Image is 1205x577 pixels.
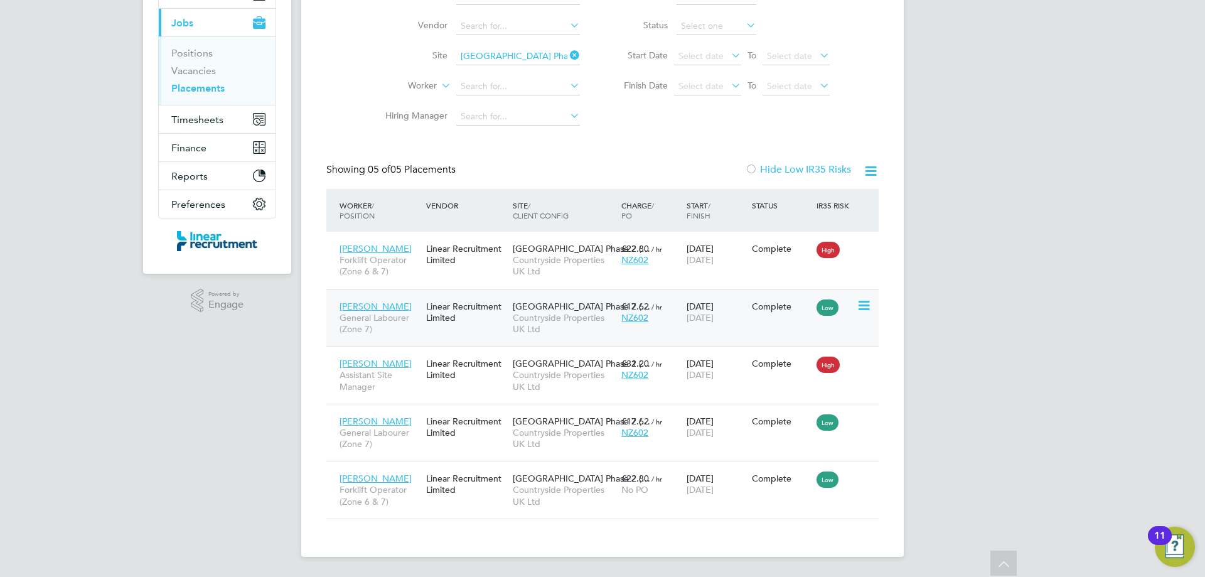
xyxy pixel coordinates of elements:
[687,312,714,323] span: [DATE]
[159,162,276,190] button: Reports
[683,409,749,445] div: [DATE]
[813,194,857,217] div: IR35 Risk
[752,416,811,427] div: Complete
[752,243,811,254] div: Complete
[651,244,662,254] span: / hr
[513,358,650,369] span: [GEOGRAPHIC_DATA] Phase 2 (…
[621,312,648,323] span: NZ602
[611,50,668,61] label: Start Date
[368,163,390,176] span: 05 of
[336,236,879,247] a: [PERSON_NAME]Forklift Operator (Zone 6 & 7)Linear Recruitment Limited[GEOGRAPHIC_DATA] Phase 2 (…...
[513,369,615,392] span: Countryside Properties UK Ltd
[510,194,618,227] div: Site
[456,78,580,95] input: Search for...
[621,427,648,438] span: NZ602
[375,19,447,31] label: Vendor
[336,466,879,477] a: [PERSON_NAME]Forklift Operator (Zone 6 & 7)Linear Recruitment Limited[GEOGRAPHIC_DATA] Phase 2 (…...
[621,254,648,266] span: NZ602
[171,65,216,77] a: Vacancies
[678,80,724,92] span: Select date
[687,369,714,380] span: [DATE]
[1155,527,1195,567] button: Open Resource Center, 11 new notifications
[191,289,244,313] a: Powered byEngage
[752,473,811,484] div: Complete
[767,50,812,62] span: Select date
[368,163,456,176] span: 05 Placements
[208,289,244,299] span: Powered by
[159,36,276,105] div: Jobs
[340,369,420,392] span: Assistant Site Manager
[513,473,650,484] span: [GEOGRAPHIC_DATA] Phase 2 (…
[326,163,458,176] div: Showing
[651,474,662,483] span: / hr
[423,466,510,502] div: Linear Recruitment Limited
[171,142,206,154] span: Finance
[365,80,437,92] label: Worker
[158,231,276,251] a: Go to home page
[745,163,851,176] label: Hide Low IR35 Risks
[621,369,648,380] span: NZ602
[340,301,412,312] span: [PERSON_NAME]
[340,473,412,484] span: [PERSON_NAME]
[423,294,510,330] div: Linear Recruitment Limited
[171,114,223,126] span: Timesheets
[611,80,668,91] label: Finish Date
[744,47,760,63] span: To
[171,198,225,210] span: Preferences
[336,351,879,362] a: [PERSON_NAME]Assistant Site ManagerLinear Recruitment Limited[GEOGRAPHIC_DATA] Phase 2 (…Countrys...
[456,108,580,126] input: Search for...
[513,312,615,335] span: Countryside Properties UK Ltd
[683,194,749,227] div: Start
[340,200,375,220] span: / Position
[375,110,447,121] label: Hiring Manager
[513,200,569,220] span: / Client Config
[687,200,710,220] span: / Finish
[513,484,615,507] span: Countryside Properties UK Ltd
[683,294,749,330] div: [DATE]
[159,105,276,133] button: Timesheets
[651,359,662,369] span: / hr
[336,409,879,419] a: [PERSON_NAME]General Labourer (Zone 7)Linear Recruitment Limited[GEOGRAPHIC_DATA] Phase 2 (…Count...
[208,299,244,310] span: Engage
[651,417,662,426] span: / hr
[817,357,840,373] span: High
[678,50,724,62] span: Select date
[159,9,276,36] button: Jobs
[1154,536,1165,552] div: 11
[513,243,650,254] span: [GEOGRAPHIC_DATA] Phase 2 (…
[456,48,580,65] input: Search for...
[340,484,420,507] span: Forklift Operator (Zone 6 & 7)
[513,416,650,427] span: [GEOGRAPHIC_DATA] Phase 2 (…
[651,302,662,311] span: / hr
[752,358,811,369] div: Complete
[456,18,580,35] input: Search for...
[767,80,812,92] span: Select date
[336,194,423,227] div: Worker
[621,416,649,427] span: £17.62
[618,194,683,227] div: Charge
[621,301,649,312] span: £17.62
[513,254,615,277] span: Countryside Properties UK Ltd
[340,427,420,450] span: General Labourer (Zone 7)
[621,243,649,254] span: £22.80
[752,301,811,312] div: Complete
[340,254,420,277] span: Forklift Operator (Zone 6 & 7)
[159,190,276,218] button: Preferences
[621,473,649,484] span: £22.80
[171,17,193,29] span: Jobs
[159,134,276,161] button: Finance
[423,409,510,445] div: Linear Recruitment Limited
[611,19,668,31] label: Status
[817,242,840,258] span: High
[687,427,714,438] span: [DATE]
[683,237,749,272] div: [DATE]
[340,243,412,254] span: [PERSON_NAME]
[621,200,654,220] span: / PO
[817,414,838,431] span: Low
[340,312,420,335] span: General Labourer (Zone 7)
[375,50,447,61] label: Site
[340,416,412,427] span: [PERSON_NAME]
[340,358,412,369] span: [PERSON_NAME]
[171,170,208,182] span: Reports
[423,352,510,387] div: Linear Recruitment Limited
